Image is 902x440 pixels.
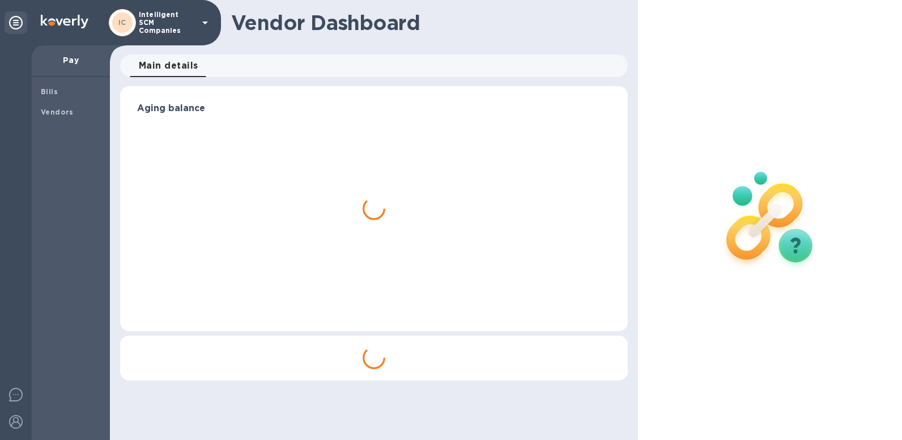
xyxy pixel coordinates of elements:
span: Main details [139,58,198,74]
p: Intelligent SCM Companies [139,11,195,35]
h1: Vendor Dashboard [231,11,620,35]
b: Bills [41,87,58,96]
img: Logo [41,15,88,28]
b: Vendors [41,108,74,116]
p: Pay [41,54,101,66]
div: Unpin categories [5,11,27,34]
h3: Aging balance [137,103,611,114]
b: IC [118,18,126,27]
